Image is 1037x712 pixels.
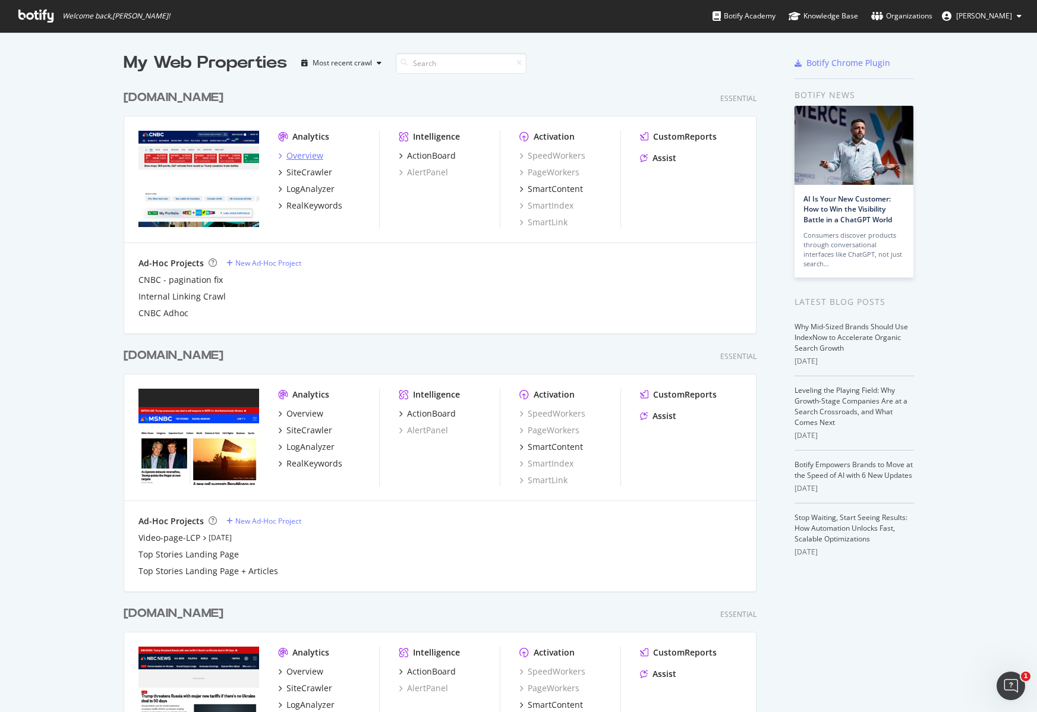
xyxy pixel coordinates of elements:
img: msnbc.com [138,389,259,485]
div: SmartLink [519,216,568,228]
a: [DOMAIN_NAME] [124,89,228,106]
div: New Ad-Hoc Project [235,258,301,268]
div: Analytics [292,389,329,401]
a: CNBC - pagination fix [138,274,223,286]
div: Most recent crawl [313,59,372,67]
div: Ad-Hoc Projects [138,257,204,269]
a: RealKeywords [278,200,342,212]
a: CustomReports [640,389,717,401]
div: Intelligence [413,131,460,143]
button: Most recent crawl [297,53,386,73]
div: CustomReports [653,647,717,659]
a: CustomReports [640,131,717,143]
div: Organizations [871,10,932,22]
div: SiteCrawler [286,166,332,178]
a: SpeedWorkers [519,666,585,678]
a: New Ad-Hoc Project [226,516,301,526]
div: SiteCrawler [286,424,332,436]
div: Assist [653,410,676,422]
a: Overview [278,150,323,162]
div: ActionBoard [407,150,456,162]
span: Ryan Sammy [956,11,1012,21]
div: Activation [534,389,575,401]
a: AlertPanel [399,166,448,178]
div: Latest Blog Posts [795,295,914,308]
a: AI Is Your New Customer: How to Win the Visibility Battle in a ChatGPT World [803,194,892,224]
a: SiteCrawler [278,166,332,178]
a: SmartIndex [519,458,573,470]
div: Overview [286,408,323,420]
img: AI Is Your New Customer: How to Win the Visibility Battle in a ChatGPT World [795,106,913,185]
div: SpeedWorkers [519,408,585,420]
a: SmartLink [519,474,568,486]
a: Assist [640,152,676,164]
div: ActionBoard [407,666,456,678]
iframe: Intercom live chat [997,672,1025,700]
a: CNBC Adhoc [138,307,188,319]
div: [DATE] [795,356,914,367]
a: SmartIndex [519,200,573,212]
div: [DOMAIN_NAME] [124,89,223,106]
div: Knowledge Base [789,10,858,22]
a: Leveling the Playing Field: Why Growth-Stage Companies Are at a Search Crossroads, and What Comes... [795,385,907,427]
div: Analytics [292,647,329,659]
a: Overview [278,408,323,420]
div: Overview [286,666,323,678]
div: CustomReports [653,131,717,143]
div: Ad-Hoc Projects [138,515,204,527]
div: LogAnalyzer [286,699,335,711]
div: PageWorkers [519,682,579,694]
button: [PERSON_NAME] [932,7,1031,26]
div: RealKeywords [286,458,342,470]
div: Botify Chrome Plugin [806,57,890,69]
a: Why Mid-Sized Brands Should Use IndexNow to Accelerate Organic Search Growth [795,322,908,353]
a: Internal Linking Crawl [138,291,226,303]
div: Consumers discover products through conversational interfaces like ChatGPT, not just search… [803,231,904,269]
div: Activation [534,131,575,143]
div: ActionBoard [407,408,456,420]
a: SmartContent [519,699,583,711]
div: Intelligence [413,389,460,401]
div: Activation [534,647,575,659]
a: SiteCrawler [278,682,332,694]
a: PageWorkers [519,166,579,178]
a: Stop Waiting, Start Seeing Results: How Automation Unlocks Fast, Scalable Optimizations [795,512,907,544]
a: [DATE] [209,533,232,543]
a: LogAnalyzer [278,699,335,711]
div: Assist [653,668,676,680]
span: 1 [1021,672,1030,681]
div: LogAnalyzer [286,441,335,453]
div: Assist [653,152,676,164]
div: Top Stories Landing Page [138,549,239,560]
div: RealKeywords [286,200,342,212]
a: AlertPanel [399,682,448,694]
a: Botify Chrome Plugin [795,57,890,69]
div: Overview [286,150,323,162]
a: SpeedWorkers [519,150,585,162]
div: Analytics [292,131,329,143]
a: CustomReports [640,647,717,659]
div: SmartContent [528,183,583,195]
a: [DOMAIN_NAME] [124,347,228,364]
a: PageWorkers [519,424,579,436]
a: Top Stories Landing Page + Articles [138,565,278,577]
a: SiteCrawler [278,424,332,436]
a: Assist [640,410,676,422]
div: Essential [720,351,757,361]
div: Intelligence [413,647,460,659]
a: SmartContent [519,183,583,195]
div: Botify Academy [713,10,776,22]
a: Assist [640,668,676,680]
input: Search [396,53,527,74]
div: SiteCrawler [286,682,332,694]
div: My Web Properties [124,51,287,75]
a: Video-page-LCP [138,532,200,544]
